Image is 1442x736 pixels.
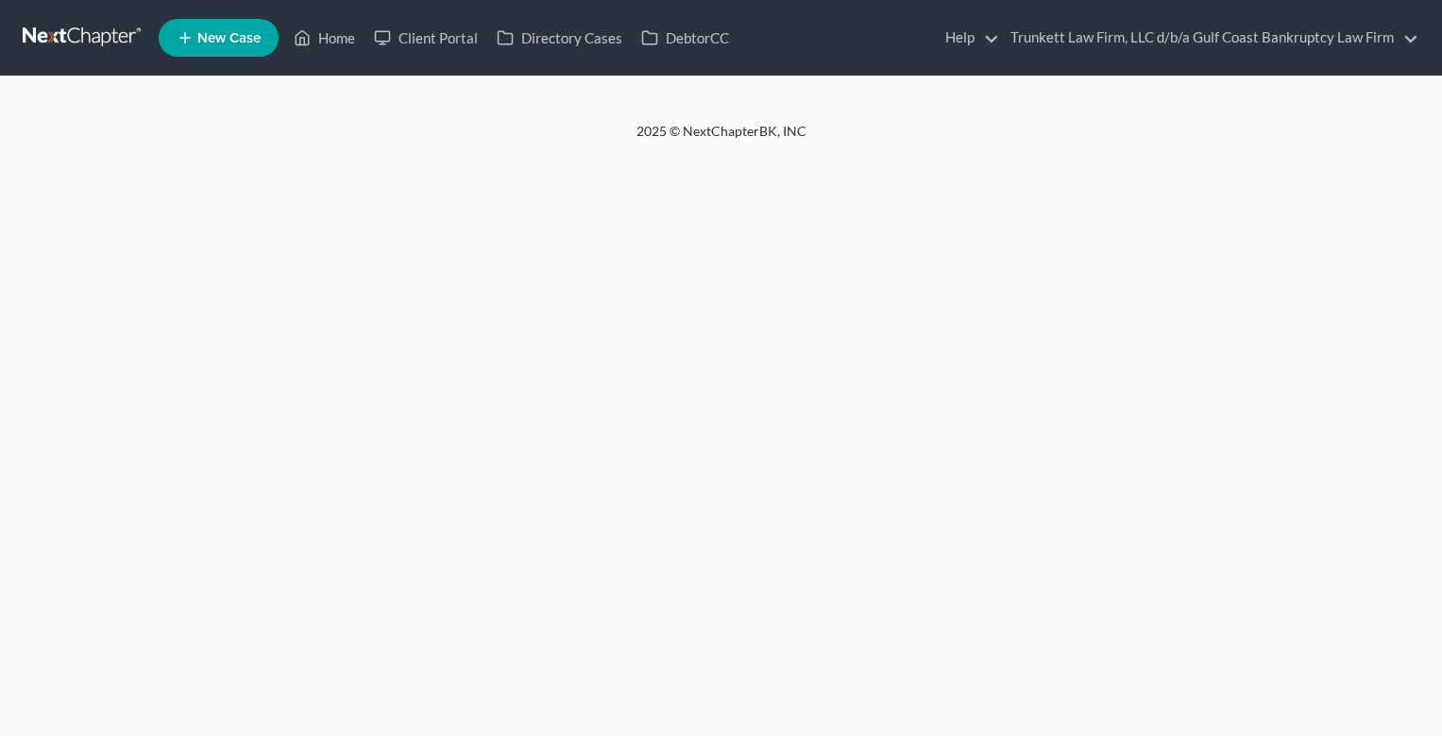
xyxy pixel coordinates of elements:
div: 2025 © NextChapterBK, INC [183,122,1260,156]
a: Directory Cases [487,21,632,55]
a: Home [284,21,365,55]
new-legal-case-button: New Case [159,19,279,57]
a: Trunkett Law Firm, LLC d/b/a Gulf Coast Bankruptcy Law Firm [1001,21,1418,55]
a: DebtorCC [632,21,738,55]
a: Client Portal [365,21,487,55]
a: Help [936,21,999,55]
